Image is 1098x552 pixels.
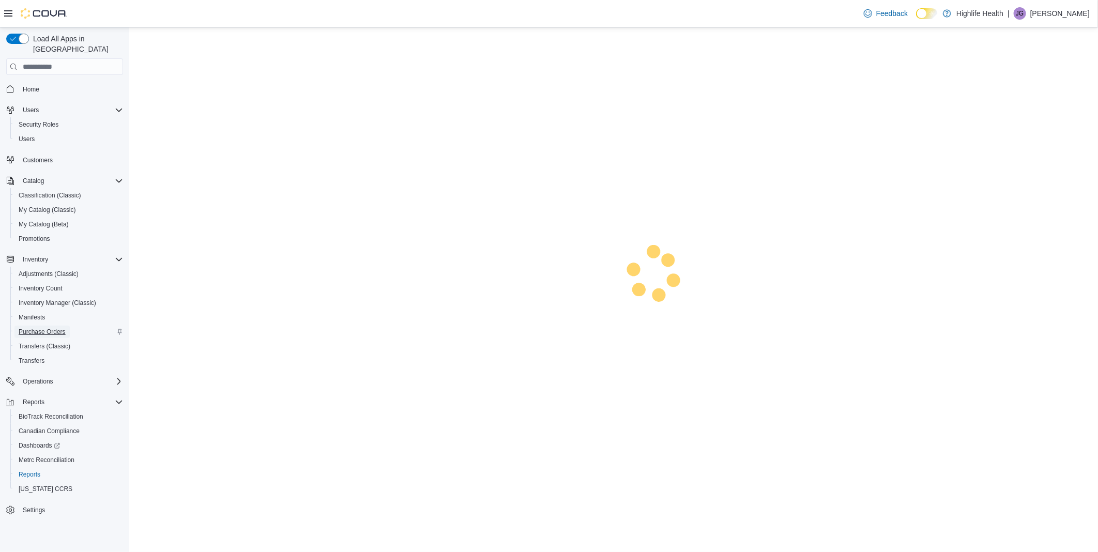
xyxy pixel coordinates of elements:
span: JG [1016,7,1024,20]
span: Reports [19,470,40,479]
a: Classification (Classic) [14,189,85,202]
span: Canadian Compliance [14,425,123,437]
span: Inventory Manager (Classic) [14,297,123,309]
button: Purchase Orders [10,325,127,339]
span: Inventory [19,253,123,266]
button: Reports [2,395,127,409]
button: Promotions [10,232,127,246]
button: Settings [2,502,127,517]
input: Dark Mode [916,8,938,19]
div: Justin Gierum [1014,7,1026,20]
button: Users [2,103,127,117]
span: Washington CCRS [14,483,123,495]
a: Inventory Count [14,282,67,295]
a: Customers [19,154,57,166]
button: Users [19,104,43,116]
button: Adjustments (Classic) [10,267,127,281]
span: Dashboards [14,439,123,452]
span: Reports [19,396,123,408]
a: Metrc Reconciliation [14,454,79,466]
p: [PERSON_NAME] [1030,7,1090,20]
button: My Catalog (Beta) [10,217,127,232]
span: Feedback [876,8,908,19]
span: Users [19,135,35,143]
a: Feedback [860,3,912,24]
span: Manifests [19,313,45,321]
span: Transfers [14,355,123,367]
a: Security Roles [14,118,63,131]
span: Promotions [19,235,50,243]
span: Purchase Orders [19,328,66,336]
span: Dashboards [19,441,60,450]
span: BioTrack Reconciliation [14,410,123,423]
button: Inventory [2,252,127,267]
span: Reports [23,398,44,406]
span: Catalog [19,175,123,187]
span: Promotions [14,233,123,245]
button: Home [2,81,127,96]
button: Classification (Classic) [10,188,127,203]
img: cova-loader [614,237,691,315]
a: Promotions [14,233,54,245]
span: Catalog [23,177,44,185]
span: Adjustments (Classic) [14,268,123,280]
nav: Complex example [6,77,123,544]
button: BioTrack Reconciliation [10,409,127,424]
span: Home [23,85,39,94]
button: Metrc Reconciliation [10,453,127,467]
button: Operations [19,375,57,388]
span: Home [19,82,123,95]
button: Customers [2,152,127,167]
span: Canadian Compliance [19,427,80,435]
span: Metrc Reconciliation [14,454,123,466]
span: Security Roles [19,120,58,129]
a: [US_STATE] CCRS [14,483,77,495]
button: Users [10,132,127,146]
span: Operations [23,377,53,386]
span: [US_STATE] CCRS [19,485,72,493]
button: Catalog [19,175,48,187]
span: My Catalog (Beta) [14,218,123,231]
a: Transfers [14,355,49,367]
a: Transfers (Classic) [14,340,74,352]
a: Settings [19,504,49,516]
img: Cova [21,8,67,19]
span: Operations [19,375,123,388]
span: My Catalog (Beta) [19,220,69,228]
a: Dashboards [10,438,127,453]
span: Purchase Orders [14,326,123,338]
span: Settings [19,503,123,516]
a: Users [14,133,39,145]
span: Inventory [23,255,48,264]
a: Purchase Orders [14,326,70,338]
button: Reports [19,396,49,408]
span: Load All Apps in [GEOGRAPHIC_DATA] [29,34,123,54]
button: Operations [2,374,127,389]
button: Transfers [10,354,127,368]
button: Transfers (Classic) [10,339,127,354]
span: Users [14,133,123,145]
span: Reports [14,468,123,481]
span: My Catalog (Classic) [19,206,76,214]
span: Security Roles [14,118,123,131]
span: Manifests [14,311,123,324]
button: Security Roles [10,117,127,132]
button: Inventory [19,253,52,266]
a: Inventory Manager (Classic) [14,297,100,309]
span: Transfers [19,357,44,365]
a: Home [19,83,43,96]
span: Users [19,104,123,116]
span: Inventory Count [19,284,63,293]
button: My Catalog (Classic) [10,203,127,217]
span: Inventory Count [14,282,123,295]
span: Metrc Reconciliation [19,456,74,464]
span: Classification (Classic) [14,189,123,202]
a: Reports [14,468,44,481]
a: BioTrack Reconciliation [14,410,87,423]
p: Highlife Health [956,7,1003,20]
span: Classification (Classic) [19,191,81,200]
button: Inventory Manager (Classic) [10,296,127,310]
a: My Catalog (Beta) [14,218,73,231]
a: My Catalog (Classic) [14,204,80,216]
